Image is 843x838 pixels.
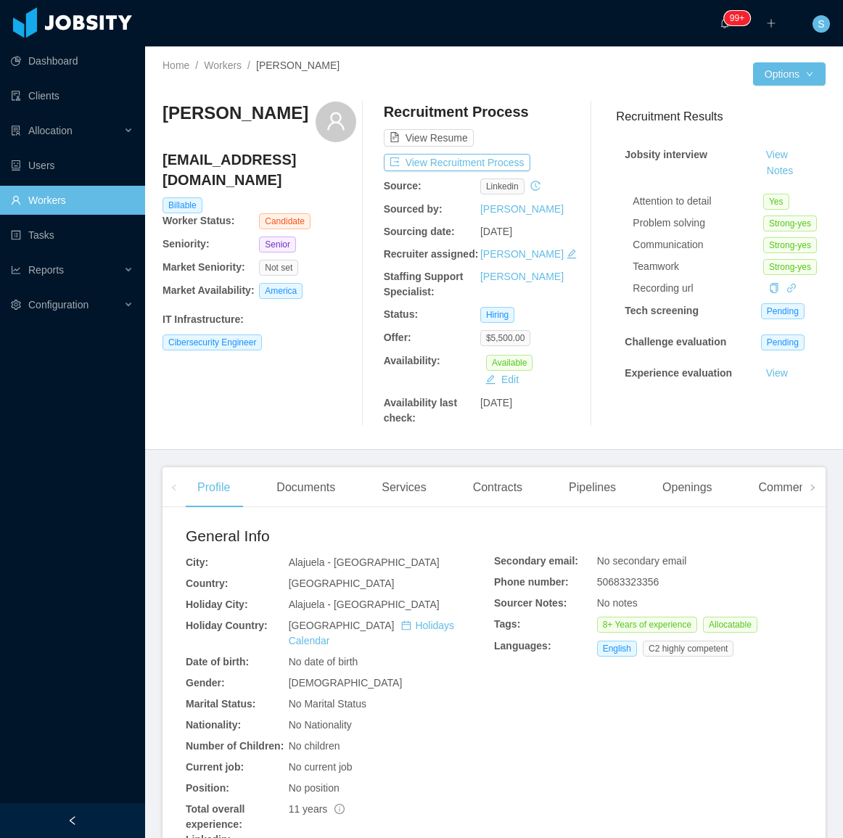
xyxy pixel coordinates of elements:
b: Date of birth: [186,656,249,667]
b: Seniority: [163,238,210,250]
span: No Marital Status [289,698,366,710]
a: icon: robotUsers [11,151,133,180]
span: / [195,59,198,71]
strong: Challenge evaluation [625,336,726,348]
span: Allocation [28,125,73,136]
span: Cibersecurity Engineer [163,334,262,350]
b: Languages: [494,640,551,652]
span: Pending [761,303,805,319]
i: icon: link [786,283,797,293]
b: Recruiter assigned: [384,248,479,260]
b: City: [186,556,208,568]
b: Holiday Country: [186,620,268,631]
div: Recording url [633,281,763,296]
span: Hiring [480,307,514,323]
div: Pipelines [557,467,628,508]
span: No notes [597,597,638,609]
div: Copy [769,281,779,296]
a: icon: exportView Recruitment Process [384,157,530,168]
a: [PERSON_NAME] [480,203,564,215]
a: Home [163,59,189,71]
button: icon: exportView Recruitment Process [384,154,530,171]
span: Not set [259,260,298,276]
b: Worker Status: [163,215,234,226]
i: icon: copy [769,283,779,293]
b: Sourcing date: [384,226,455,237]
div: Documents [265,467,347,508]
sup: 1207 [724,11,750,25]
span: Strong-yes [763,237,817,253]
b: Holiday City: [186,599,248,610]
b: Position: [186,782,229,794]
b: Marital Status: [186,698,255,710]
span: English [597,641,637,657]
span: No children [289,740,340,752]
b: Country: [186,578,228,589]
b: Total overall experience: [186,803,244,830]
span: No date of birth [289,656,358,667]
b: Source: [384,180,421,192]
span: [PERSON_NAME] [256,59,340,71]
b: IT Infrastructure : [163,313,244,325]
b: Tags: [494,618,520,630]
span: No position [289,782,340,794]
a: icon: userWorkers [11,186,133,215]
span: Configuration [28,299,89,311]
span: linkedin [480,178,525,194]
span: 50683323356 [597,576,659,588]
span: Alajuela - [GEOGRAPHIC_DATA] [289,556,440,568]
span: Pending [761,334,805,350]
strong: Tech screening [625,305,699,316]
b: Market Seniority: [163,261,245,273]
span: Billable [163,197,202,213]
b: Availability last check: [384,397,457,424]
span: Strong-yes [763,215,817,231]
b: Status: [384,308,418,320]
button: Notes [761,163,799,180]
span: [GEOGRAPHIC_DATA] [289,620,454,646]
i: icon: history [530,181,540,191]
span: [DEMOGRAPHIC_DATA] [289,677,403,689]
a: icon: auditClients [11,81,133,110]
b: Nationality: [186,719,241,731]
h2: General Info [186,525,494,548]
div: Problem solving [633,215,763,231]
a: icon: link [786,282,797,294]
span: Candidate [259,213,311,229]
i: icon: setting [11,300,21,310]
button: icon: editEdit [480,371,525,388]
i: icon: plus [766,18,776,28]
a: icon: file-textView Resume [384,132,474,144]
button: Notes [761,381,799,398]
span: America [259,283,303,299]
b: Staffing Support Specialist: [384,271,464,297]
a: Workers [204,59,242,71]
h3: Recruitment Results [616,107,826,126]
b: Phone number: [494,576,569,588]
span: Allocatable [703,617,757,633]
span: C2 highly competent [643,641,733,657]
span: info-circle [334,804,345,814]
span: 11 years [289,803,345,815]
i: icon: calendar [401,620,411,630]
div: Services [370,467,437,508]
b: Gender: [186,677,225,689]
i: icon: bell [720,18,730,28]
button: Optionsicon: down [753,62,826,86]
button: icon: file-textView Resume [384,129,474,147]
span: Alajuela - [GEOGRAPHIC_DATA] [289,599,440,610]
i: icon: solution [11,126,21,136]
a: icon: profileTasks [11,221,133,250]
a: [PERSON_NAME] [480,271,564,282]
div: Openings [651,467,724,508]
span: No Nationality [289,719,352,731]
div: Attention to detail [633,194,763,209]
i: icon: right [809,484,816,491]
a: icon: pie-chartDashboard [11,46,133,75]
h3: [PERSON_NAME] [163,102,308,125]
b: Number of Children: [186,740,284,752]
a: View [761,149,793,160]
a: [PERSON_NAME] [480,248,564,260]
div: Profile [186,467,242,508]
div: Communication [633,237,763,252]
